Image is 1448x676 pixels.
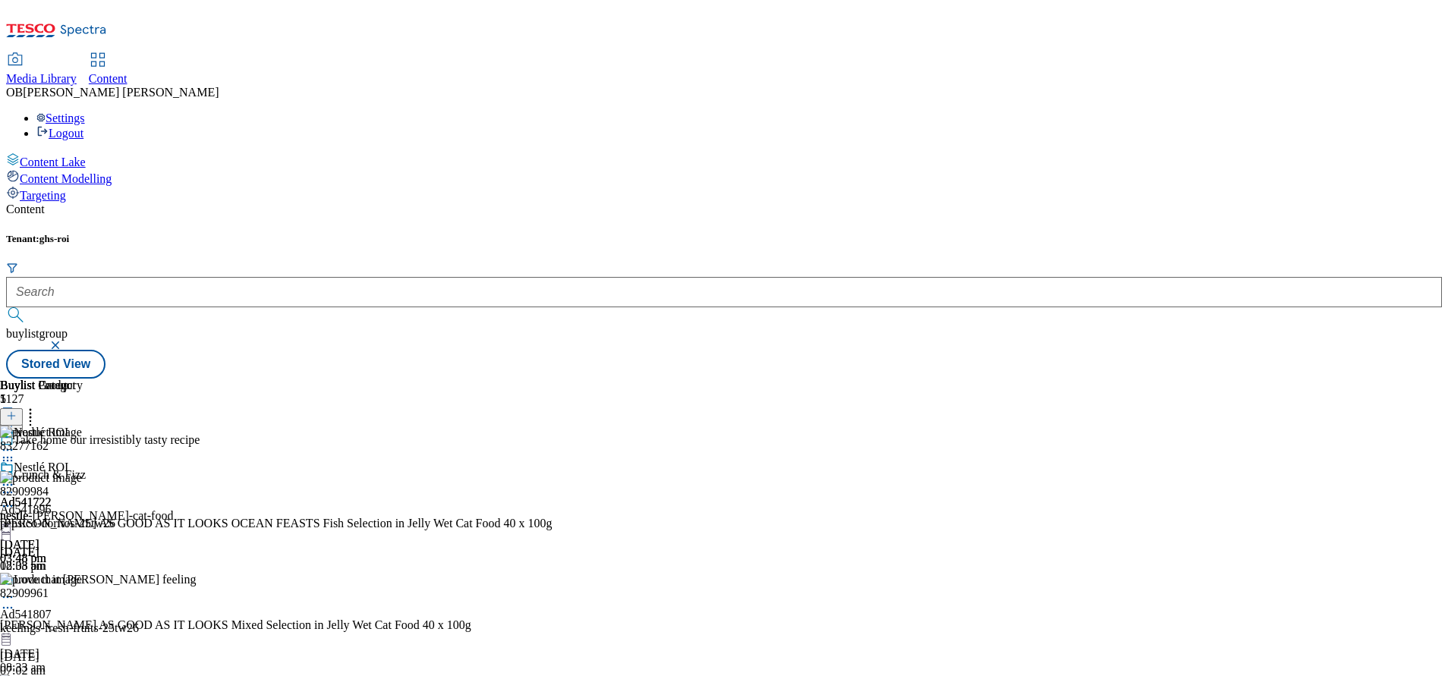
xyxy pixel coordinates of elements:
a: Content Modelling [6,169,1442,186]
a: Content [89,54,127,86]
h5: Tenant: [6,233,1442,245]
a: Targeting [6,186,1442,203]
span: ghs-roi [39,233,70,244]
a: Settings [36,112,85,124]
a: Logout [36,127,83,140]
span: Content [89,72,127,85]
button: Stored View [6,350,105,379]
span: Content Lake [20,156,86,168]
span: [PERSON_NAME] [PERSON_NAME] [23,86,219,99]
input: Search [6,277,1442,307]
span: Content Modelling [20,172,112,185]
span: Media Library [6,72,77,85]
span: OB [6,86,23,99]
svg: Search Filters [6,262,18,274]
a: Media Library [6,54,77,86]
div: Content [6,203,1442,216]
span: buylistgroup [6,327,68,340]
span: Targeting [20,189,66,202]
a: Content Lake [6,152,1442,169]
